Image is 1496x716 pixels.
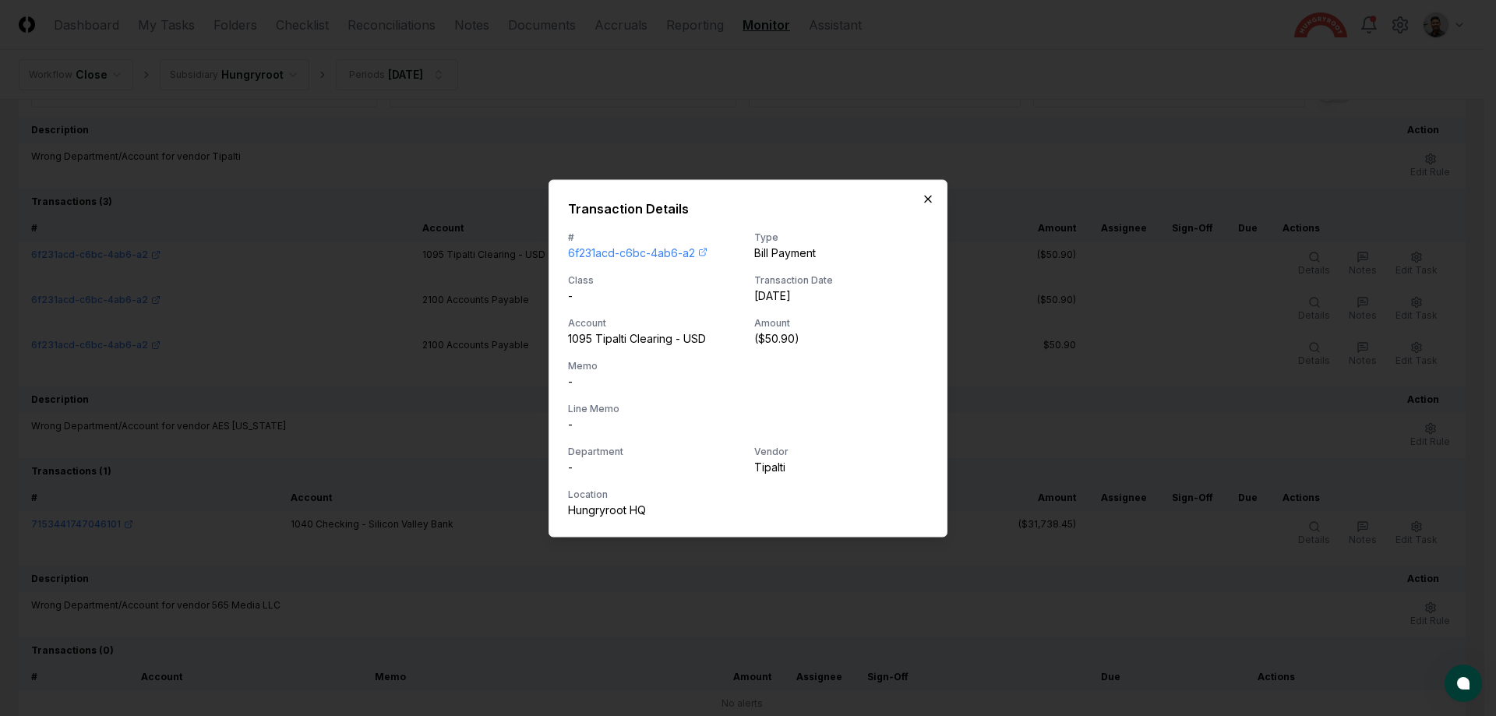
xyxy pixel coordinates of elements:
a: 6f231acd-c6bc-4ab6-a2 [568,244,742,260]
div: Hungryroot HQ [568,501,742,517]
div: Transaction Details [568,199,928,217]
div: Amount [754,316,928,330]
div: Vendor [754,444,928,458]
div: Type [754,230,928,244]
div: Class [568,273,742,287]
div: [DATE] [754,287,928,303]
div: Transaction Date [754,273,928,287]
div: Tipalti [754,458,928,474]
div: Memo [568,358,928,372]
div: - [568,287,742,303]
div: Department [568,444,742,458]
div: 1095 Tipalti Clearing - USD [568,330,742,346]
div: - [568,372,928,389]
div: Line Memo [568,401,928,415]
div: Bill Payment [754,244,928,260]
div: Account [568,316,742,330]
div: - [568,415,928,432]
div: - [568,458,742,474]
div: Location [568,487,742,501]
div: ($50.90) [754,330,799,346]
div: # [568,230,742,244]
